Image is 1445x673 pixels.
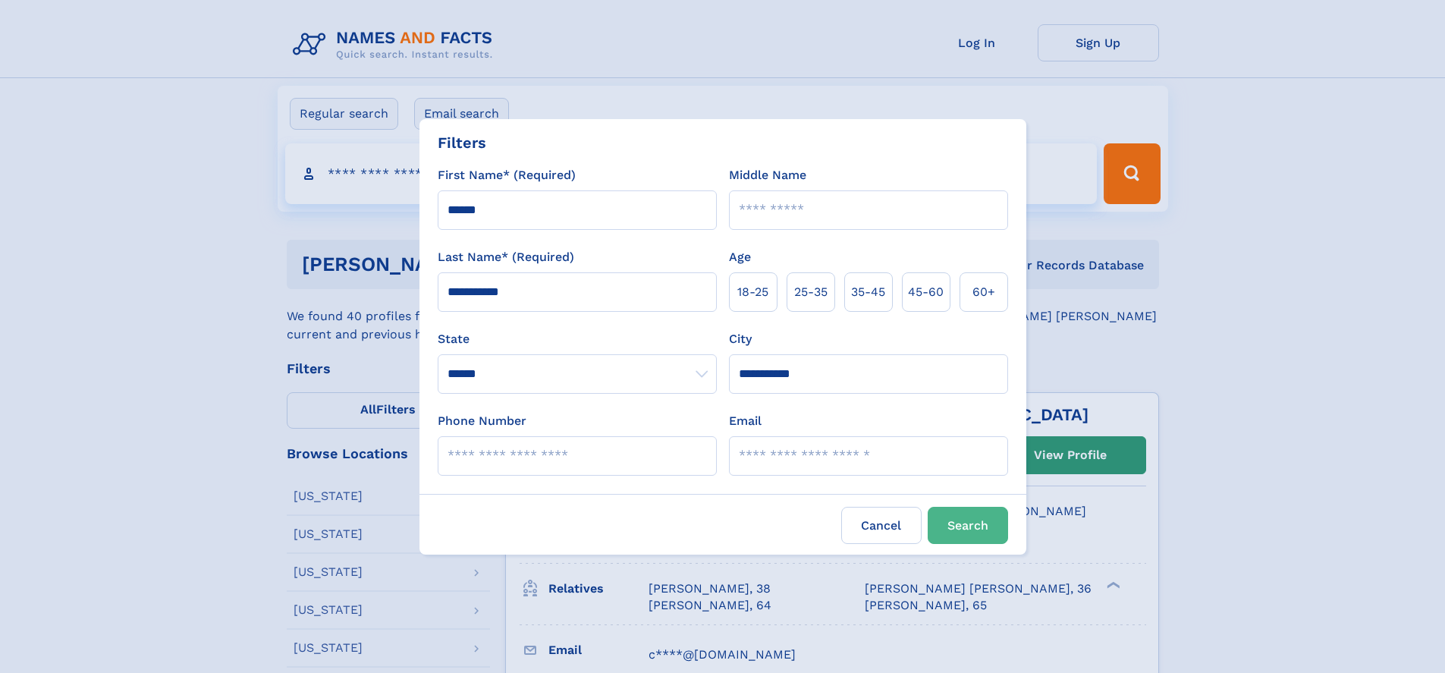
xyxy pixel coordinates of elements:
[438,248,574,266] label: Last Name* (Required)
[729,248,751,266] label: Age
[729,330,752,348] label: City
[841,507,922,544] label: Cancel
[729,412,762,430] label: Email
[908,283,944,301] span: 45‑60
[972,283,995,301] span: 60+
[729,166,806,184] label: Middle Name
[794,283,828,301] span: 25‑35
[438,330,717,348] label: State
[737,283,768,301] span: 18‑25
[438,131,486,154] div: Filters
[438,166,576,184] label: First Name* (Required)
[928,507,1008,544] button: Search
[438,412,526,430] label: Phone Number
[851,283,885,301] span: 35‑45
